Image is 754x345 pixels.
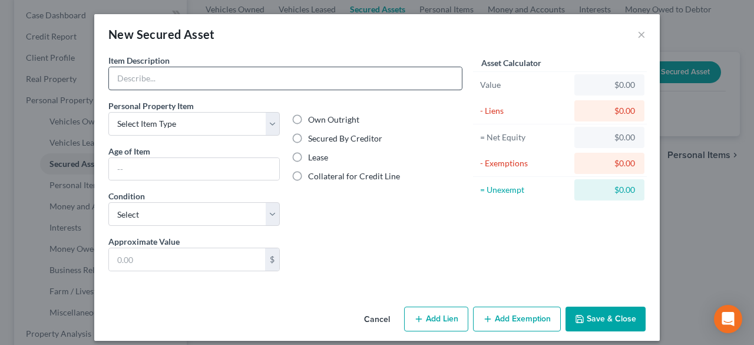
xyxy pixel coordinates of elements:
span: Approximate Value [108,236,180,247]
div: New Secured Asset [108,26,215,42]
input: -- [109,158,279,180]
div: Value [480,79,569,91]
button: Add Exemption [473,307,561,331]
span: Item Description [108,55,170,65]
input: 0.00 [109,248,265,271]
div: $ [265,248,279,271]
div: Open Intercom Messenger [714,305,742,333]
div: = Net Equity [480,132,569,143]
div: - Exemptions [480,157,569,169]
label: Age of Item [108,145,150,157]
label: Lease [308,152,328,163]
button: Save & Close [565,307,646,331]
div: = Unexempt [480,184,569,196]
button: Add Lien [404,307,468,331]
label: Personal Property Item [108,100,194,112]
button: × [637,27,646,41]
div: $0.00 [584,105,635,117]
label: Own Outright [308,114,359,126]
div: $0.00 [584,132,635,143]
div: $0.00 [584,79,635,91]
div: $0.00 [584,184,635,196]
div: $0.00 [584,157,635,169]
label: Asset Calculator [481,57,541,69]
div: - Liens [480,105,569,117]
input: Describe... [109,67,462,90]
label: Condition [108,190,145,202]
label: Secured By Creditor [308,133,382,144]
label: Collateral for Credit Line [308,170,400,182]
button: Cancel [355,308,399,331]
